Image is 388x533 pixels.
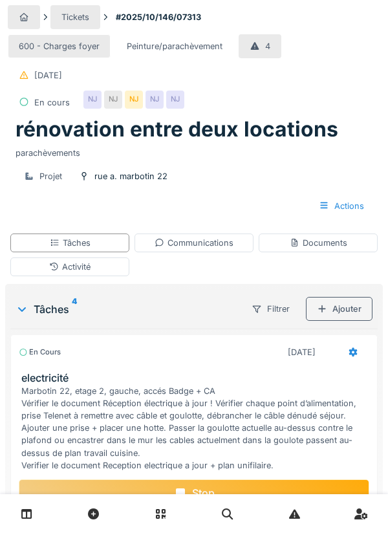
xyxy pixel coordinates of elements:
[127,40,222,52] div: Peinture/parachèvement
[145,91,164,109] div: NJ
[19,347,61,358] div: En cours
[16,142,372,159] div: parachèvements
[104,91,122,109] div: NJ
[34,69,62,82] div: [DATE]
[16,117,338,142] h1: rénovation entre deux locations
[83,91,102,109] div: NJ
[125,91,143,109] div: NJ
[308,194,375,218] div: Actions
[39,170,62,182] div: Projet
[72,301,77,317] sup: 4
[290,237,347,249] div: Documents
[16,301,235,317] div: Tâches
[241,297,301,321] div: Filtrer
[94,170,167,182] div: rue a. marbotin 22
[34,96,70,109] div: En cours
[61,11,89,23] div: Tickets
[21,385,372,472] div: Marbotin 22, etage 2, gauche, accés Badge + CA Vérifier le document Réception électrique à jour !...
[21,372,372,384] h3: electricité
[265,40,270,52] div: 4
[49,261,91,273] div: Activité
[166,91,184,109] div: NJ
[19,40,100,52] div: 600 - Charges foyer
[288,346,316,358] div: [DATE]
[111,11,206,23] strong: #2025/10/146/07313
[19,479,369,506] div: Stop
[50,237,91,249] div: Tâches
[306,297,372,321] div: Ajouter
[155,237,233,249] div: Communications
